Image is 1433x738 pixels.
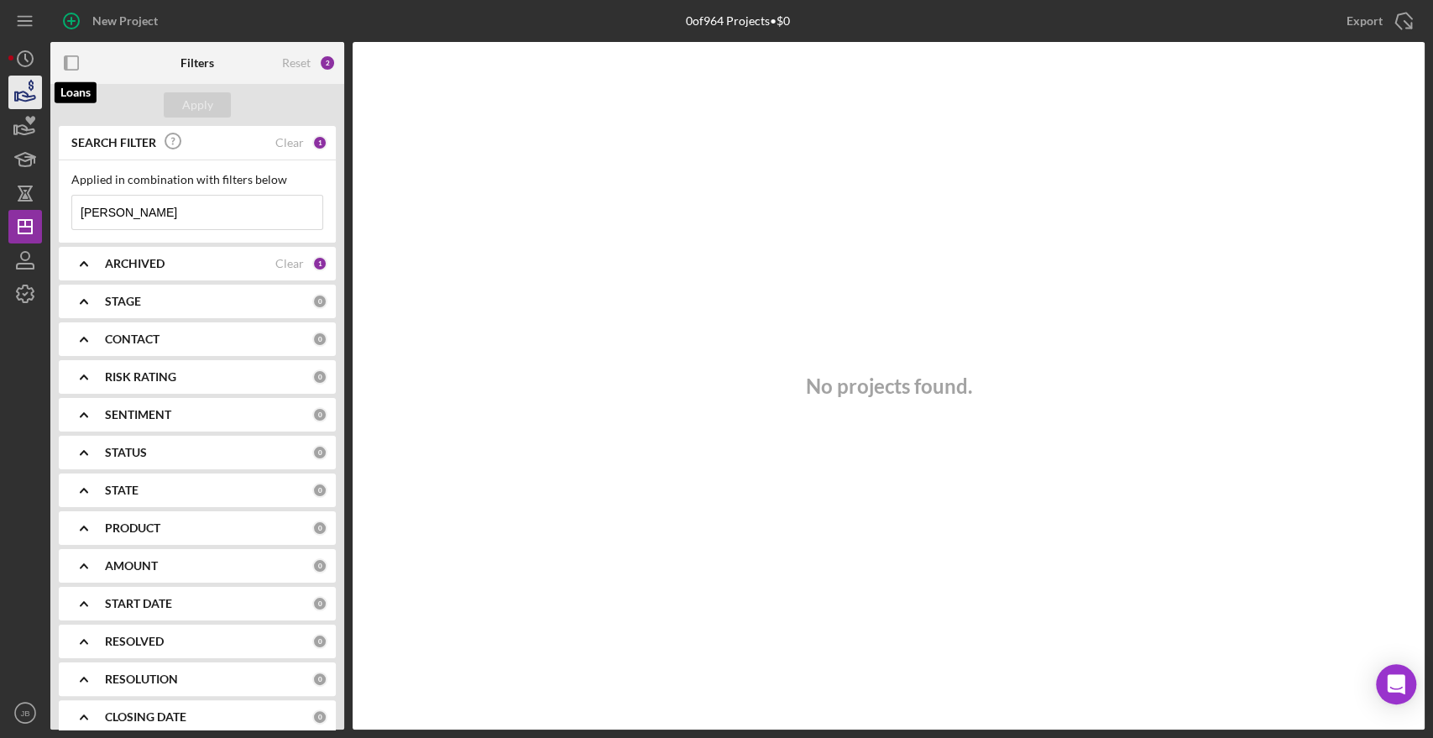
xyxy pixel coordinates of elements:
[1347,4,1383,38] div: Export
[312,521,327,536] div: 0
[282,56,311,70] div: Reset
[71,173,323,186] div: Applied in combination with filters below
[105,673,178,686] b: RESOLUTION
[105,446,147,459] b: STATUS
[312,445,327,460] div: 0
[312,135,327,150] div: 1
[105,257,165,270] b: ARCHIVED
[50,4,175,38] button: New Project
[312,256,327,271] div: 1
[105,484,139,497] b: STATE
[92,4,158,38] div: New Project
[105,332,160,346] b: CONTACT
[312,672,327,687] div: 0
[180,56,214,70] b: Filters
[164,92,231,118] button: Apply
[312,332,327,347] div: 0
[105,597,172,610] b: START DATE
[312,369,327,385] div: 0
[105,710,186,724] b: CLOSING DATE
[20,709,29,718] text: JB
[319,55,336,71] div: 2
[8,696,42,730] button: JB
[275,136,304,149] div: Clear
[105,635,164,648] b: RESOLVED
[312,634,327,649] div: 0
[806,374,972,398] h3: No projects found.
[312,483,327,498] div: 0
[312,558,327,573] div: 0
[105,559,158,573] b: AMOUNT
[312,596,327,611] div: 0
[275,257,304,270] div: Clear
[105,295,141,308] b: STAGE
[312,709,327,725] div: 0
[105,521,160,535] b: PRODUCT
[686,14,790,28] div: 0 of 964 Projects • $0
[312,294,327,309] div: 0
[105,370,176,384] b: RISK RATING
[312,407,327,422] div: 0
[1376,664,1416,704] div: Open Intercom Messenger
[105,408,171,421] b: SENTIMENT
[1330,4,1425,38] button: Export
[182,92,213,118] div: Apply
[71,136,156,149] b: SEARCH FILTER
